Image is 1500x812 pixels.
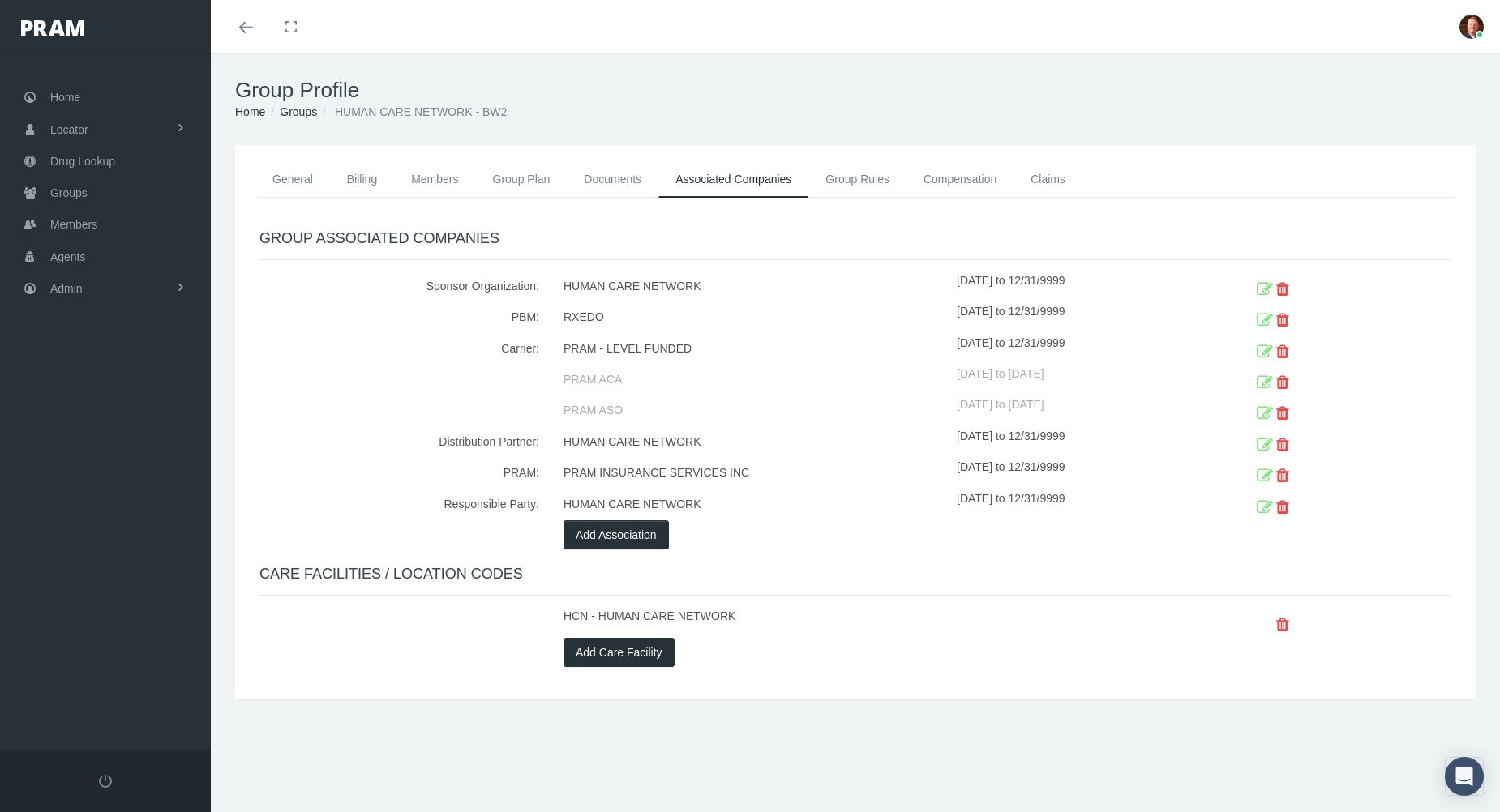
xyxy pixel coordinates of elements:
div: Sponsor Organization: [247,271,551,302]
span: Groups [50,177,88,208]
div: HUMAN CARE NETWORK [551,271,957,302]
div: Open Intercom Messenger [1445,757,1484,796]
a: Group Plan [476,161,568,197]
a: Associated Companies [658,161,808,198]
div: [DATE] to 12/31/9999 [957,334,1200,365]
img: S_Profile_Picture_684.jpg [1459,15,1484,39]
a: General [255,161,330,197]
div: PRAM ACA [551,365,957,395]
div: PRAM - LEVEL FUNDED [551,334,957,365]
div: Carrier: [247,334,551,365]
span: Members [50,209,97,240]
a: Members [394,161,475,197]
h4: CARE FACILITIES / LOCATION CODES [259,566,1451,583]
a: Home [235,105,265,118]
span: Locator [50,114,88,145]
div: PRAM ASO [551,395,957,426]
span: HUMAN CARE NETWORK - BW2 [335,105,507,118]
div: RXEDO [551,302,957,333]
h1: Group Profile [235,78,1476,103]
div: PRAM INSURANCE SERVICES INC [551,458,957,489]
a: Compensation [906,161,1014,197]
a: Groups [280,105,317,118]
div: [DATE] to [DATE] [957,395,1200,426]
div: [DATE] to [DATE] [957,365,1200,395]
a: Documents [567,161,658,197]
div: Distribution Partner: [247,427,551,458]
div: [DATE] to 12/31/9999 [957,427,1200,458]
h4: GROUP ASSOCIATED COMPANIES [259,230,1451,248]
span: Drug Lookup [50,146,115,177]
button: Add Care Facility [564,638,675,667]
span: Agents [50,241,86,272]
a: Billing [330,161,394,197]
a: Claims [1014,161,1082,197]
span: Admin [50,273,83,304]
div: HUMAN CARE NETWORK [551,489,957,520]
img: PRAM_20_x_78.png [21,20,84,36]
div: [DATE] to 12/31/9999 [957,271,1200,302]
div: [DATE] to 12/31/9999 [957,458,1200,489]
div: PBM: [247,302,551,333]
div: [DATE] to 12/31/9999 [957,302,1200,333]
button: Add Association [564,520,669,549]
div: HUMAN CARE NETWORK [551,427,957,458]
div: PRAM: [247,458,551,489]
div: [DATE] to 12/31/9999 [957,489,1200,520]
a: Group Rules [808,161,906,197]
div: Responsible Party: [247,489,551,520]
span: Home [50,82,80,113]
div: HCN - HUMAN CARE NETWORK [551,607,957,638]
